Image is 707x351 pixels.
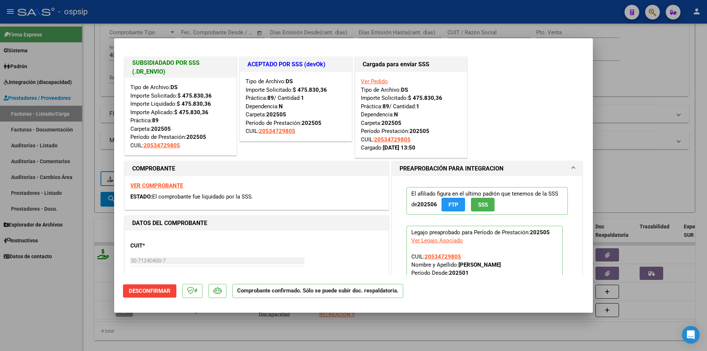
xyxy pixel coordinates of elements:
strong: 202505 [409,128,429,134]
strong: DS [401,87,408,93]
strong: 202505 [266,111,286,118]
span: FTP [449,201,458,208]
strong: 89 [383,103,389,110]
strong: 202505 [151,126,171,132]
strong: 1 [301,95,304,101]
div: Ver Legajo Asociado [411,236,463,245]
strong: 202505 [302,120,321,126]
mat-expansion-panel-header: PREAPROBACIÓN PARA INTEGRACION [392,161,582,176]
strong: $ 475.830,36 [177,101,211,107]
div: PREAPROBACIÓN PARA INTEGRACION [392,176,582,322]
div: Tipo de Archivo: Importe Solicitado: Práctica: / Cantidad: Dependencia: Carpeta: Período Prestaci... [361,77,461,152]
strong: N [279,103,283,110]
p: Comprobante confirmado. Sólo se puede subir doc. respaldatoria. [232,284,403,298]
strong: 202506 [417,201,437,208]
strong: DATOS DEL COMPROBANTE [132,220,207,227]
div: Open Intercom Messenger [682,326,700,344]
p: Legajo preaprobado para Período de Prestación: [407,226,563,305]
p: CUIT [130,242,206,250]
strong: DS [170,84,177,91]
p: El afiliado figura en el ultimo padrón que tenemos de la SSS de [407,187,568,215]
span: SSS [478,201,488,208]
span: ESTADO: [130,193,152,200]
strong: 202505 [530,229,550,236]
strong: $ 475.830,36 [177,92,212,99]
h1: PREAPROBACIÓN PARA INTEGRACION [400,164,503,173]
strong: 89 [152,117,159,124]
strong: 89 [267,95,274,101]
strong: $ 475.830,36 [293,87,327,93]
strong: N [394,111,398,118]
span: 20534729805 [425,253,461,260]
strong: $ 475.830,36 [408,95,442,101]
h1: ACEPTADO POR SSS (devOk) [247,60,344,69]
a: Ver Pedido [361,78,388,85]
strong: $ 475.830,36 [174,109,208,116]
span: Desconfirmar [129,288,170,294]
strong: 202505 [381,120,401,126]
h1: SUBSIDIADADO POR SSS (.DR_ENVIO) [132,59,229,76]
strong: 1 [416,103,419,110]
strong: DS [286,78,293,85]
button: Desconfirmar [123,284,176,298]
h1: Cargada para enviar SSS [363,60,460,69]
span: CUIL: Nombre y Apellido: Período Desde: Período Hasta: Admite Dependencia: [411,253,558,301]
button: FTP [442,198,465,211]
span: El comprobante fue liquidado por la SSS. [152,193,253,200]
strong: 202501 [449,270,469,276]
span: 20534729805 [144,142,180,149]
button: SSS [471,198,495,211]
span: 20534729805 [259,128,295,134]
div: Tipo de Archivo: Importe Solicitado: Importe Liquidado: Importe Aplicado: Práctica: Carpeta: Perí... [130,83,231,150]
a: VER COMPROBANTE [130,182,183,189]
strong: [DATE] 13:50 [383,144,415,151]
strong: [PERSON_NAME] [458,262,501,268]
div: Tipo de Archivo: Importe Solicitado: Práctica: / Cantidad: Dependencia: Carpeta: Período de Prest... [246,77,346,136]
span: 20534729805 [374,136,411,143]
strong: COMPROBANTE [132,165,175,172]
strong: 202505 [186,134,206,140]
